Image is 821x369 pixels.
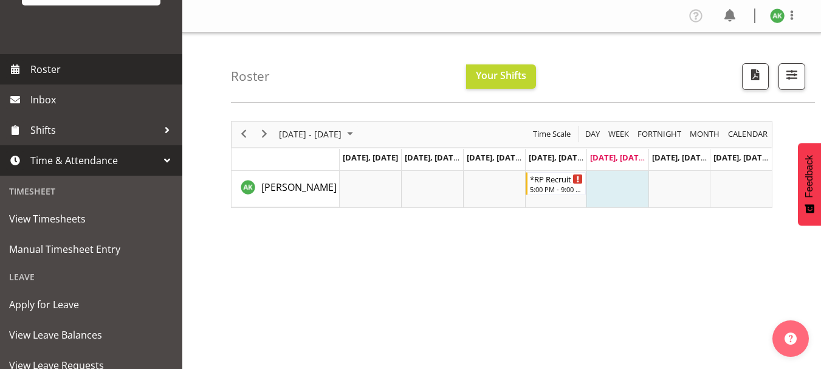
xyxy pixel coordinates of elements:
[3,234,179,264] a: Manual Timesheet Entry
[798,143,821,226] button: Feedback - Show survey
[526,172,586,195] div: Amit Kumar"s event - *RP Recruit Tracks Weeknights Begin From Thursday, October 2, 2025 at 5:00:0...
[277,126,359,142] button: October 2025
[278,126,343,142] span: [DATE] - [DATE]
[466,64,536,89] button: Your Shifts
[9,326,173,344] span: View Leave Balances
[804,155,815,198] span: Feedback
[256,126,273,142] button: Next
[3,179,179,204] div: Timesheet
[30,60,176,78] span: Roster
[232,171,340,207] td: Amit Kumar resource
[531,126,573,142] button: Time Scale
[583,126,602,142] button: Timeline Day
[607,126,630,142] span: Week
[275,122,360,147] div: Sep 29 - Oct 05, 2025
[726,126,770,142] button: Month
[3,264,179,289] div: Leave
[261,180,337,195] a: [PERSON_NAME]
[476,69,526,82] span: Your Shifts
[30,91,176,109] span: Inbox
[530,173,583,185] div: *RP Recruit Tracks Weeknights
[236,126,252,142] button: Previous
[231,121,772,208] div: Timeline Week of October 3, 2025
[590,152,645,163] span: [DATE], [DATE]
[3,320,179,350] a: View Leave Balances
[405,152,460,163] span: [DATE], [DATE]
[261,181,337,194] span: [PERSON_NAME]
[3,289,179,320] a: Apply for Leave
[530,184,583,194] div: 5:00 PM - 9:00 PM
[233,122,254,147] div: previous period
[584,126,601,142] span: Day
[9,210,173,228] span: View Timesheets
[30,151,158,170] span: Time & Attendance
[30,121,158,139] span: Shifts
[713,152,769,163] span: [DATE], [DATE]
[785,333,797,345] img: help-xxl-2.png
[343,152,398,163] span: [DATE], [DATE]
[529,152,584,163] span: [DATE], [DATE]
[467,152,522,163] span: [DATE], [DATE]
[742,63,769,90] button: Download a PDF of the roster according to the set date range.
[3,204,179,234] a: View Timesheets
[770,9,785,23] img: amit-kumar11606.jpg
[9,295,173,314] span: Apply for Leave
[9,240,173,258] span: Manual Timesheet Entry
[727,126,769,142] span: calendar
[652,152,707,163] span: [DATE], [DATE]
[254,122,275,147] div: next period
[636,126,682,142] span: Fortnight
[688,126,722,142] button: Timeline Month
[340,171,772,207] table: Timeline Week of October 3, 2025
[778,63,805,90] button: Filter Shifts
[231,69,270,83] h4: Roster
[532,126,572,142] span: Time Scale
[606,126,631,142] button: Timeline Week
[636,126,684,142] button: Fortnight
[689,126,721,142] span: Month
